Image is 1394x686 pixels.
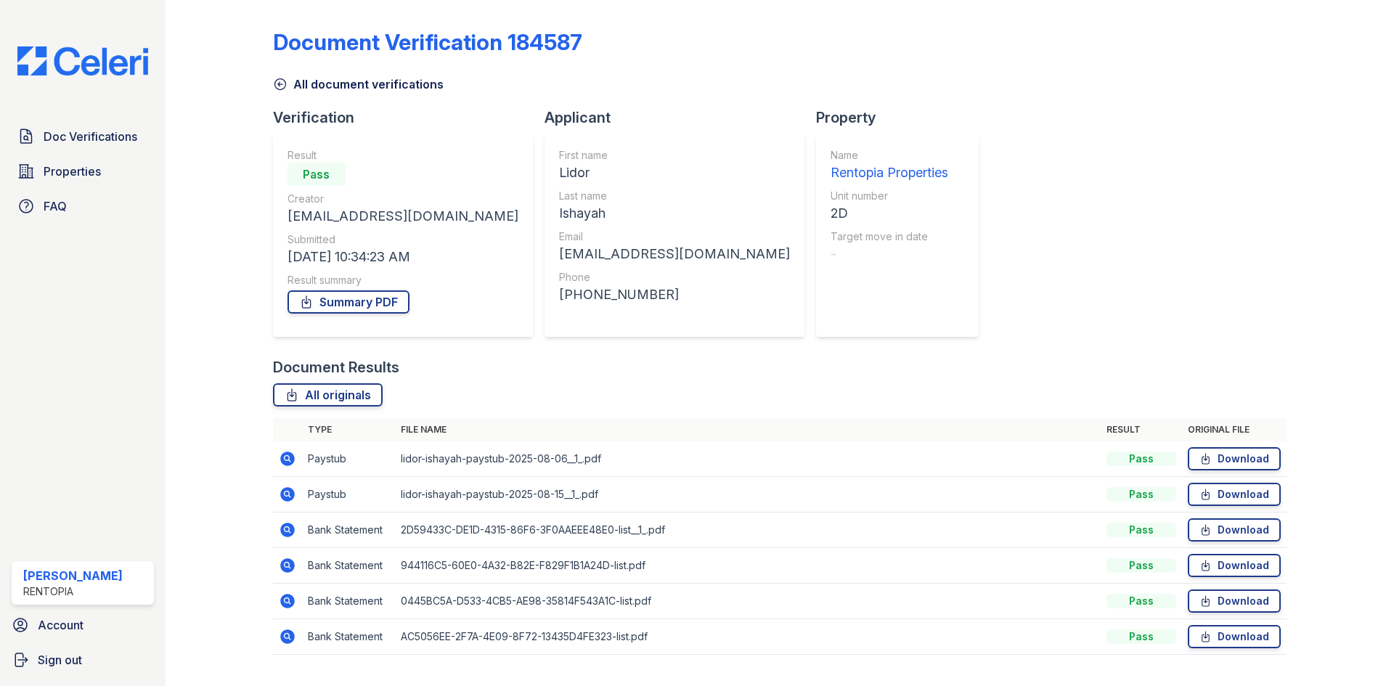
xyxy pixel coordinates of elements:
td: 944116C5-60E0-4A32-B82E-F829F1B1A24D-list.pdf [395,548,1101,584]
div: - [831,244,948,264]
div: Lidor [559,163,790,183]
span: Sign out [38,651,82,669]
a: Properties [12,157,154,186]
div: Document Results [273,357,399,377]
td: Bank Statement [302,513,395,548]
div: Email [559,229,790,244]
div: Ishayah [559,203,790,224]
div: 2D [831,203,948,224]
a: All document verifications [273,75,444,93]
div: Pass [1106,629,1176,644]
div: Pass [1106,523,1176,537]
th: Original file [1182,418,1287,441]
td: 2D59433C-DE1D-4315-86F6-3F0AAEEE48E0-list__1_.pdf [395,513,1101,548]
td: 0445BC5A-D533-4CB5-AE98-35814F543A1C-list.pdf [395,584,1101,619]
span: Doc Verifications [44,128,137,145]
span: FAQ [44,197,67,215]
td: Paystub [302,477,395,513]
th: File name [395,418,1101,441]
div: [PHONE_NUMBER] [559,285,790,305]
a: Download [1188,589,1281,613]
div: Rentopia Properties [831,163,948,183]
a: Download [1188,483,1281,506]
a: All originals [273,383,383,407]
a: Sign out [6,645,160,674]
div: Creator [288,192,518,206]
div: Phone [559,270,790,285]
td: Paystub [302,441,395,477]
div: Pass [288,163,346,186]
div: Property [816,107,990,128]
div: Unit number [831,189,948,203]
img: CE_Logo_Blue-a8612792a0a2168367f1c8372b55b34899dd931a85d93a1a3d3e32e68fde9ad4.png [6,46,160,75]
div: [EMAIL_ADDRESS][DOMAIN_NAME] [288,206,518,226]
div: Rentopia [23,584,123,599]
div: Document Verification 184587 [273,29,582,55]
a: Download [1188,625,1281,648]
a: Doc Verifications [12,122,154,151]
div: Verification [273,107,545,128]
a: Download [1188,518,1281,542]
td: Bank Statement [302,619,395,655]
div: Pass [1106,594,1176,608]
div: [EMAIL_ADDRESS][DOMAIN_NAME] [559,244,790,264]
div: First name [559,148,790,163]
div: Name [831,148,948,163]
td: lidor-ishayah-paystub-2025-08-15__1_.pdf [395,477,1101,513]
span: Account [38,616,83,634]
a: Download [1188,447,1281,470]
th: Type [302,418,395,441]
div: Pass [1106,558,1176,573]
a: Download [1188,554,1281,577]
div: Target move in date [831,229,948,244]
div: Applicant [545,107,816,128]
td: lidor-ishayah-paystub-2025-08-06__1_.pdf [395,441,1101,477]
div: Pass [1106,452,1176,466]
a: Name Rentopia Properties [831,148,948,183]
a: FAQ [12,192,154,221]
div: Last name [559,189,790,203]
div: [DATE] 10:34:23 AM [288,247,518,267]
td: AC5056EE-2F7A-4E09-8F72-13435D4FE323-list.pdf [395,619,1101,655]
div: Result [288,148,518,163]
div: [PERSON_NAME] [23,567,123,584]
div: Pass [1106,487,1176,502]
td: Bank Statement [302,584,395,619]
a: Account [6,611,160,640]
a: Summary PDF [288,290,409,314]
div: Submitted [288,232,518,247]
div: Result summary [288,273,518,287]
span: Properties [44,163,101,180]
th: Result [1101,418,1182,441]
td: Bank Statement [302,548,395,584]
